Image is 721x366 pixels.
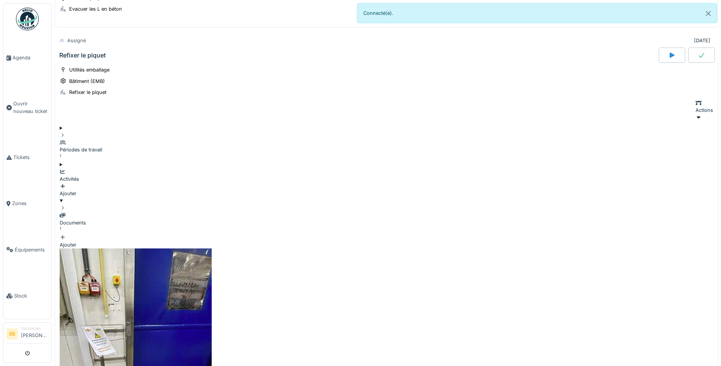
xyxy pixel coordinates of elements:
[60,175,713,183] div: Activités
[13,154,48,161] span: Tickets
[13,100,48,115] span: Ouvrir nouveau ticket
[59,52,106,59] div: Refixer le piquet
[60,219,713,226] div: Documents
[69,89,106,96] div: Refixer le piquet
[69,66,109,73] div: Utilités emballage
[60,234,713,248] div: Ajouter
[21,326,48,342] li: [PERSON_NAME]
[694,37,710,44] div: [DATE]
[700,3,717,24] button: Close
[15,246,48,253] span: Équipements
[60,226,61,231] sup: 1
[60,161,713,197] summary: ActivitésAjouter
[67,37,86,44] div: Assigné
[6,326,48,344] a: BB Technicien[PERSON_NAME]
[21,326,48,331] div: Technicien
[16,8,39,30] img: Badge_color-CXgf-gQk.svg
[60,154,61,158] sup: 1
[60,146,713,153] div: Périodes de travail
[3,180,51,226] a: Zones
[14,292,48,299] span: Stock
[357,3,718,23] div: Connecté(e).
[3,81,51,134] a: Ouvrir nouveau ticket
[13,54,48,61] span: Agenda
[6,328,18,340] li: BB
[12,200,48,207] span: Zones
[60,124,713,161] summary: Périodes de travail1
[3,35,51,81] a: Agenda
[60,183,713,197] div: Ajouter
[3,227,51,273] a: Équipements
[69,78,105,85] div: Bâtiment (EMB)
[69,5,122,13] div: Evacuer les L en béton
[3,134,51,180] a: Tickets
[696,99,713,121] div: Actions
[60,197,713,248] summary: Documents1Ajouter
[3,273,51,319] a: Stock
